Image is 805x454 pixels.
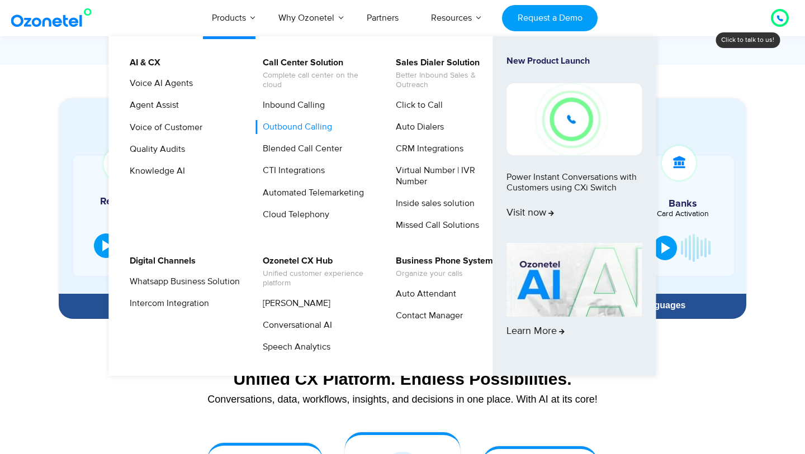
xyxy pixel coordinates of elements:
a: Inside sales solution [389,197,476,211]
a: Auto Dialers [389,120,446,134]
a: Inbound Calling [255,98,326,112]
a: CTI Integrations [255,164,326,178]
a: Agent Assist [122,98,181,112]
span: Unified customer experience platform [263,269,373,288]
a: Virtual Number | IVR Number [389,164,508,188]
a: Cloud Telephony [255,208,331,222]
a: Blended Call Center [255,142,344,156]
a: [PERSON_NAME] [255,297,332,310]
a: Sales Dialer SolutionBetter Inbound Sales & Outreach [389,56,508,92]
a: Request a Demo [502,5,598,31]
h5: Banks [638,199,728,209]
a: Knowledge AI [122,164,187,178]
span: Organize your calls [396,269,493,279]
a: Speech Analytics [255,340,332,354]
div: Conversations, data, workflows, insights, and decisions in one place. With AI at its core! [64,394,741,404]
a: New Product LaunchPower Instant Conversations with Customers using CXi SwitchVisit now [506,56,642,238]
a: Intercom Integration [122,297,211,310]
div: Card Activation [638,210,728,218]
a: AI & CX [122,56,162,70]
div: Unified CX Platform. Endless Possibilities. [64,369,741,389]
a: Auto Attendant [389,287,458,301]
div: Experience Our Voice AI Agents in Action [70,115,746,135]
a: Digital Channels [122,254,197,268]
h5: Real Estate [79,197,173,207]
a: Outbound Calling [255,120,334,134]
div: Site Visits [79,208,173,216]
a: CRM Integrations [389,142,465,156]
a: Whatsapp Business Solution [122,275,241,289]
a: Learn More [506,243,642,357]
img: AI [506,243,642,317]
a: Business Phone SystemOrganize your calls [389,254,495,280]
span: Visit now [506,207,554,219]
div: Hire Specialized AI Agents [64,301,288,310]
a: Ozonetel CX HubUnified customer experience platform [255,254,375,290]
span: Better Inbound Sales & Outreach [396,71,506,90]
a: Quality Audits [122,142,187,156]
a: Contact Manager [389,309,465,323]
a: Conversational AI [255,318,334,332]
a: Automated Telemarketing [255,186,366,200]
a: Call Center SolutionComplete call center on the cloud [255,56,375,92]
a: Voice AI Agents [122,77,195,90]
span: Learn More [506,326,565,338]
span: Complete call center on the cloud [263,71,373,90]
img: New-Project-17.png [506,83,642,155]
a: Click to Call [389,98,444,112]
a: Missed Call Solutions [389,218,481,232]
a: Voice of Customer [122,121,204,135]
